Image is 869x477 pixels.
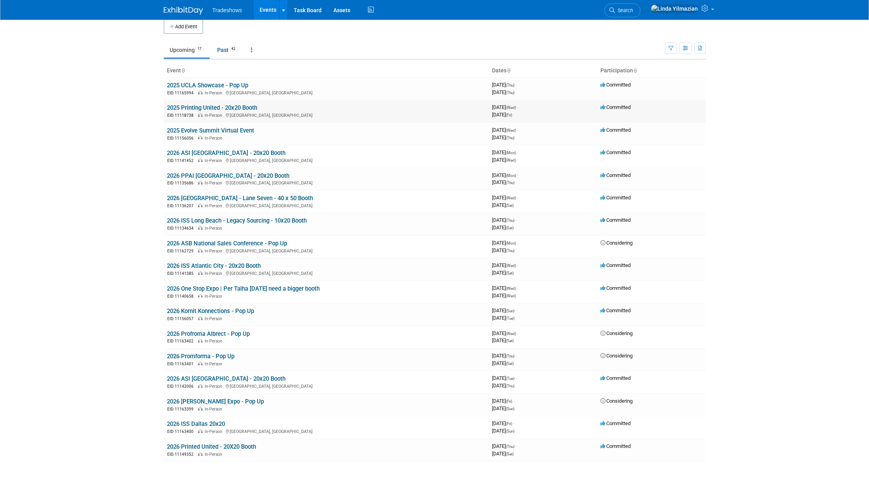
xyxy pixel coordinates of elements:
span: (Sat) [506,361,514,366]
img: In-Person Event [198,294,203,298]
span: [DATE] [492,149,518,155]
span: [DATE] [492,315,514,321]
span: Committed [600,262,631,268]
span: Committed [600,127,631,133]
span: EID: 11163401 [167,362,197,366]
span: (Thu) [506,384,514,388]
span: Considering [600,398,633,404]
span: EID: 11165994 [167,91,197,95]
span: (Mon) [506,241,516,245]
th: Participation [597,64,706,77]
span: In-Person [205,203,225,208]
span: Tradeshows [212,7,242,13]
span: EID: 11118738 [167,113,197,118]
a: 2026 Promforma - Pop Up [167,353,234,360]
span: In-Person [205,158,225,163]
a: Sort by Event Name [181,67,185,74]
img: In-Person Event [198,339,203,343]
span: - [516,82,517,88]
span: [DATE] [492,104,518,110]
span: - [517,172,518,178]
span: Committed [600,285,631,291]
span: [DATE] [492,330,518,336]
span: [DATE] [492,217,517,223]
span: In-Person [205,136,225,141]
span: EID: 11163400 [167,429,197,434]
span: In-Person [205,339,225,344]
span: (Wed) [506,196,516,200]
img: In-Person Event [198,113,203,117]
span: Committed [600,149,631,155]
img: In-Person Event [198,249,203,252]
span: [DATE] [492,360,514,366]
span: [DATE] [492,270,514,276]
div: [GEOGRAPHIC_DATA], [GEOGRAPHIC_DATA] [167,270,486,276]
span: (Wed) [506,105,516,110]
span: (Sun) [506,309,514,313]
span: [DATE] [492,202,514,208]
span: - [516,353,517,359]
a: 2026 ISS Atlantic City - 20x20 Booth [167,262,261,269]
span: 42 [229,46,238,52]
span: (Tue) [506,376,514,381]
span: EID: 11163399 [167,407,197,411]
a: 2026 ISS Long Beach - Legacy Sourcing - 10x20 Booth [167,217,307,224]
span: (Tue) [506,316,514,320]
span: Considering [600,240,633,246]
span: (Thu) [506,354,514,358]
span: (Wed) [506,158,516,162]
a: Sort by Participation Type [633,67,637,74]
span: (Sat) [506,203,514,208]
span: (Mon) [506,151,516,155]
span: [DATE] [492,240,518,246]
div: [GEOGRAPHIC_DATA], [GEOGRAPHIC_DATA] [167,89,486,96]
span: EID: 11162729 [167,249,197,253]
span: 17 [195,46,204,52]
span: EID: 11140658 [167,294,197,298]
div: [GEOGRAPHIC_DATA], [GEOGRAPHIC_DATA] [167,202,486,209]
span: [DATE] [492,225,514,230]
span: In-Person [205,180,225,186]
span: - [517,330,518,336]
img: In-Person Event [198,361,203,365]
a: 2026 [GEOGRAPHIC_DATA] - Lane Seven - 40 x 50 Booth [167,195,313,202]
span: [DATE] [492,383,514,389]
span: EID: 11134634 [167,226,197,230]
span: In-Person [205,249,225,254]
span: [DATE] [492,308,517,313]
img: In-Person Event [198,203,203,207]
img: In-Person Event [198,407,203,411]
span: (Fri) [506,113,512,117]
img: In-Person Event [198,226,203,230]
span: [DATE] [492,285,518,291]
a: 2025 Printing United - 20x20 Booth [167,104,257,111]
a: 2025 Evolve Summit Virtual Event [167,127,254,134]
span: Considering [600,330,633,336]
span: [DATE] [492,89,514,95]
span: Committed [600,420,631,426]
span: In-Person [205,407,225,412]
span: (Thu) [506,249,514,253]
span: [DATE] [492,127,518,133]
span: [DATE] [492,179,514,185]
span: EID: 11163402 [167,339,197,343]
span: (Thu) [506,180,514,185]
span: (Sat) [506,339,514,343]
a: 2026 ASI [GEOGRAPHIC_DATA] - 20x20 Booth [167,375,285,382]
a: 2026 Printed United - 20X20 Booth [167,443,256,450]
span: - [516,375,517,381]
span: (Wed) [506,128,516,133]
span: [DATE] [492,337,514,343]
span: Committed [600,375,631,381]
span: [DATE] [492,112,512,118]
a: Search [604,4,640,17]
a: 2026 PPAI [GEOGRAPHIC_DATA] - 20x20 Booth [167,172,289,179]
span: Committed [600,308,631,313]
span: - [517,127,518,133]
a: Upcoming17 [164,42,210,57]
span: In-Person [205,429,225,434]
span: (Fri) [506,422,512,426]
span: [DATE] [492,353,517,359]
a: 2026 Kornit Konnections - Pop Up [167,308,254,315]
span: Committed [600,172,631,178]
